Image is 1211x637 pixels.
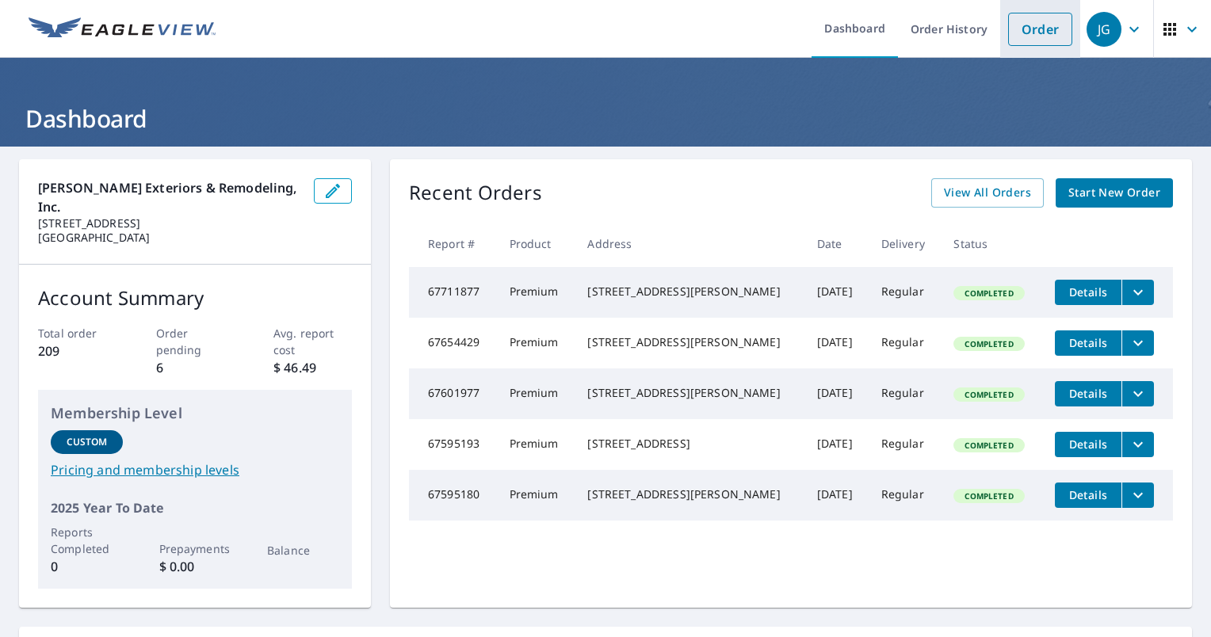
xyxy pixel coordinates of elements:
button: detailsBtn-67654429 [1055,330,1121,356]
td: Premium [497,419,575,470]
div: [STREET_ADDRESS][PERSON_NAME] [587,284,791,299]
td: Regular [869,470,942,521]
span: Start New Order [1068,183,1160,203]
button: filesDropdownBtn-67601977 [1121,381,1154,406]
button: detailsBtn-67711877 [1055,280,1121,305]
td: Regular [869,368,942,419]
td: Regular [869,318,942,368]
button: detailsBtn-67601977 [1055,381,1121,406]
span: Details [1064,386,1112,401]
th: Date [804,220,869,267]
td: Regular [869,419,942,470]
p: Balance [267,542,339,559]
span: Completed [955,389,1022,400]
img: EV Logo [29,17,216,41]
button: detailsBtn-67595180 [1055,483,1121,508]
p: Recent Orders [409,178,542,208]
p: Membership Level [51,402,339,424]
th: Address [575,220,804,267]
span: Details [1064,335,1112,350]
button: filesDropdownBtn-67654429 [1121,330,1154,356]
span: Completed [955,440,1022,451]
td: Premium [497,368,575,419]
button: filesDropdownBtn-67711877 [1121,280,1154,305]
span: Details [1064,487,1112,502]
td: 67711877 [409,267,497,318]
a: Start New Order [1056,178,1173,208]
td: Regular [869,267,942,318]
p: Total order [38,325,117,341]
span: Completed [955,288,1022,299]
p: Avg. report cost [273,325,352,358]
a: Order [1008,13,1072,46]
p: 0 [51,557,123,576]
td: [DATE] [804,419,869,470]
p: $ 46.49 [273,358,352,377]
td: 67595180 [409,470,497,521]
div: [STREET_ADDRESS][PERSON_NAME] [587,385,791,401]
p: 2025 Year To Date [51,498,339,517]
div: JG [1087,12,1121,47]
p: 209 [38,341,117,360]
p: [PERSON_NAME] Exteriors & Remodeling, Inc. [38,178,301,216]
p: Custom [67,435,108,449]
td: Premium [497,267,575,318]
td: Premium [497,470,575,521]
div: [STREET_ADDRESS][PERSON_NAME] [587,334,791,350]
th: Product [497,220,575,267]
span: Completed [955,490,1022,502]
span: Completed [955,338,1022,349]
button: filesDropdownBtn-67595193 [1121,432,1154,457]
th: Status [941,220,1042,267]
p: [GEOGRAPHIC_DATA] [38,231,301,245]
td: 67595193 [409,419,497,470]
h1: Dashboard [19,102,1192,135]
p: $ 0.00 [159,557,231,576]
p: 6 [156,358,235,377]
p: [STREET_ADDRESS] [38,216,301,231]
span: View All Orders [944,183,1031,203]
div: [STREET_ADDRESS] [587,436,791,452]
td: [DATE] [804,267,869,318]
button: detailsBtn-67595193 [1055,432,1121,457]
th: Report # [409,220,497,267]
p: Order pending [156,325,235,358]
p: Prepayments [159,540,231,557]
td: 67654429 [409,318,497,368]
button: filesDropdownBtn-67595180 [1121,483,1154,508]
span: Details [1064,284,1112,299]
p: Account Summary [38,284,352,312]
td: [DATE] [804,368,869,419]
div: [STREET_ADDRESS][PERSON_NAME] [587,486,791,502]
span: Details [1064,437,1112,452]
td: [DATE] [804,470,869,521]
a: Pricing and membership levels [51,460,339,479]
td: Premium [497,318,575,368]
a: View All Orders [931,178,1044,208]
td: 67601977 [409,368,497,419]
td: [DATE] [804,318,869,368]
th: Delivery [869,220,942,267]
p: Reports Completed [51,524,123,557]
